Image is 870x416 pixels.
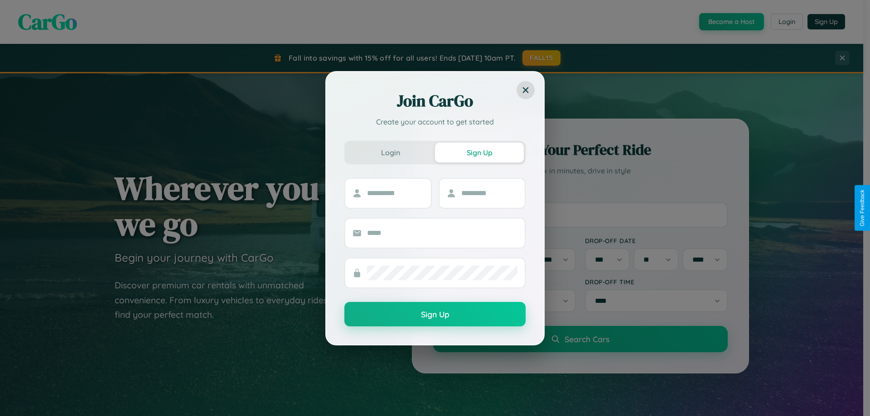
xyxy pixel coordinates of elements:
[344,302,526,326] button: Sign Up
[859,190,865,226] div: Give Feedback
[346,143,435,163] button: Login
[344,116,526,127] p: Create your account to get started
[435,143,524,163] button: Sign Up
[344,90,526,112] h2: Join CarGo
